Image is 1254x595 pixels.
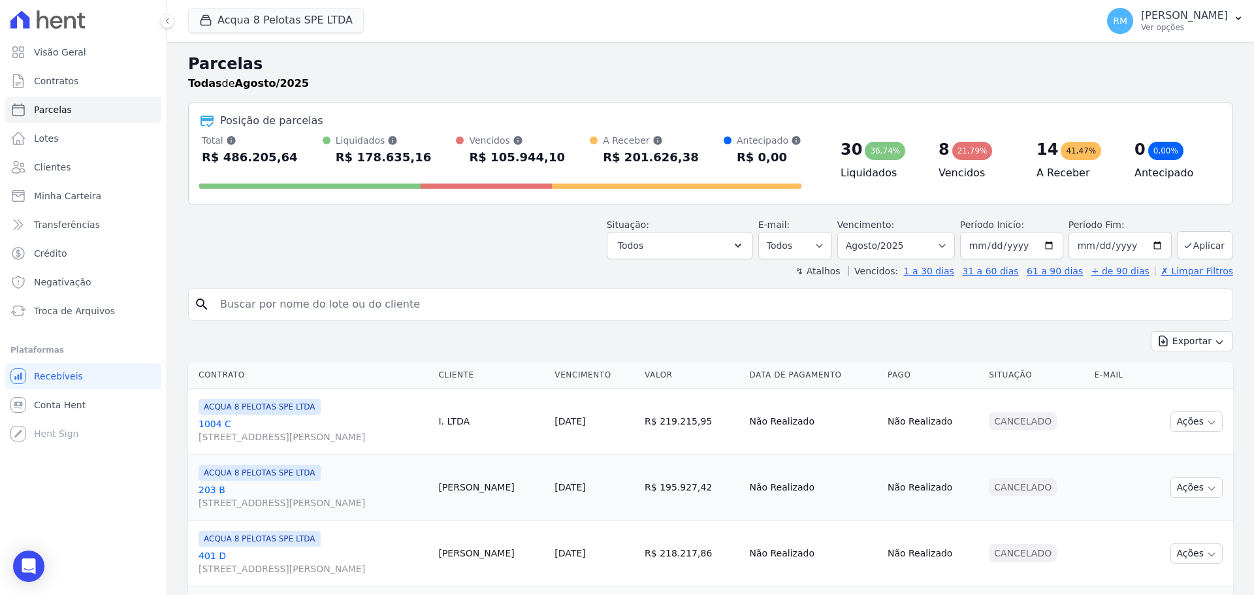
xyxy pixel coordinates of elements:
td: R$ 195.927,42 [639,455,744,521]
div: Cancelado [989,544,1057,562]
p: de [188,76,309,91]
a: Visão Geral [5,39,161,65]
th: Situação [984,362,1089,389]
a: Transferências [5,212,161,238]
td: R$ 219.215,95 [639,389,744,455]
div: R$ 178.635,16 [336,147,432,168]
td: [PERSON_NAME] [433,455,549,521]
div: Vencidos [469,134,565,147]
td: I. LTDA [433,389,549,455]
a: [DATE] [555,416,585,426]
a: Conta Hent [5,392,161,418]
div: 21,79% [952,142,993,160]
span: Contratos [34,74,78,88]
th: Contrato [188,362,433,389]
a: Contratos [5,68,161,94]
div: 0,00% [1148,142,1183,160]
a: Troca de Arquivos [5,298,161,324]
div: 30 [841,139,862,160]
td: R$ 218.217,86 [639,521,744,587]
td: Não Realizado [882,389,984,455]
a: [DATE] [555,482,585,492]
td: Não Realizado [882,521,984,587]
label: Vencimento: [837,219,894,230]
a: 401 D[STREET_ADDRESS][PERSON_NAME] [199,549,428,575]
div: R$ 0,00 [737,147,801,168]
td: Não Realizado [744,521,882,587]
span: ACQUA 8 PELOTAS SPE LTDA [199,465,321,481]
a: [DATE] [555,548,585,558]
a: Negativação [5,269,161,295]
div: 0 [1134,139,1146,160]
strong: Agosto/2025 [235,77,309,89]
a: 203 B[STREET_ADDRESS][PERSON_NAME] [199,483,428,509]
div: R$ 486.205,64 [202,147,298,168]
span: Lotes [34,132,59,145]
button: Ações [1170,411,1223,432]
span: ACQUA 8 PELOTAS SPE LTDA [199,399,321,415]
p: Ver opções [1141,22,1228,33]
span: Conta Hent [34,398,86,411]
p: [PERSON_NAME] [1141,9,1228,22]
a: Minha Carteira [5,183,161,209]
a: Parcelas [5,97,161,123]
th: Vencimento [549,362,639,389]
div: Liquidados [336,134,432,147]
div: Cancelado [989,478,1057,496]
span: Clientes [34,161,71,174]
th: Pago [882,362,984,389]
div: 14 [1037,139,1058,160]
label: Situação: [607,219,649,230]
a: 1 a 30 dias [904,266,954,276]
a: + de 90 dias [1091,266,1149,276]
td: Não Realizado [744,455,882,521]
span: Crédito [34,247,67,260]
span: Visão Geral [34,46,86,59]
div: Open Intercom Messenger [13,551,44,582]
h2: Parcelas [188,52,1233,76]
label: E-mail: [758,219,790,230]
div: Plataformas [10,342,156,358]
span: Todos [618,238,643,253]
span: Parcelas [34,103,72,116]
td: Não Realizado [882,455,984,521]
i: search [194,297,210,312]
input: Buscar por nome do lote ou do cliente [212,291,1227,317]
button: Todos [607,232,753,259]
h4: Vencidos [939,165,1016,181]
th: Cliente [433,362,549,389]
a: Recebíveis [5,363,161,389]
button: Ações [1170,543,1223,564]
th: Valor [639,362,744,389]
div: Antecipado [737,134,801,147]
a: Lotes [5,125,161,152]
a: 1004 C[STREET_ADDRESS][PERSON_NAME] [199,417,428,443]
a: 61 a 90 dias [1027,266,1083,276]
button: Aplicar [1177,231,1233,259]
button: RM [PERSON_NAME] Ver opções [1097,3,1254,39]
strong: Todas [188,77,222,89]
span: Transferências [34,218,100,231]
span: RM [1113,16,1127,25]
div: 36,74% [865,142,905,160]
span: Troca de Arquivos [34,304,115,317]
td: [PERSON_NAME] [433,521,549,587]
button: Acqua 8 Pelotas SPE LTDA [188,8,364,33]
div: A Receber [603,134,699,147]
a: Clientes [5,154,161,180]
h4: Antecipado [1134,165,1212,181]
button: Ações [1170,477,1223,498]
span: Minha Carteira [34,189,101,202]
a: 31 a 60 dias [962,266,1018,276]
span: [STREET_ADDRESS][PERSON_NAME] [199,496,428,509]
span: [STREET_ADDRESS][PERSON_NAME] [199,562,428,575]
label: Período Inicío: [960,219,1024,230]
th: E-mail [1089,362,1142,389]
label: ↯ Atalhos [796,266,840,276]
a: Crédito [5,240,161,266]
div: Cancelado [989,412,1057,430]
div: 41,47% [1061,142,1101,160]
button: Exportar [1151,331,1233,351]
td: Não Realizado [744,389,882,455]
h4: Liquidados [841,165,918,181]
